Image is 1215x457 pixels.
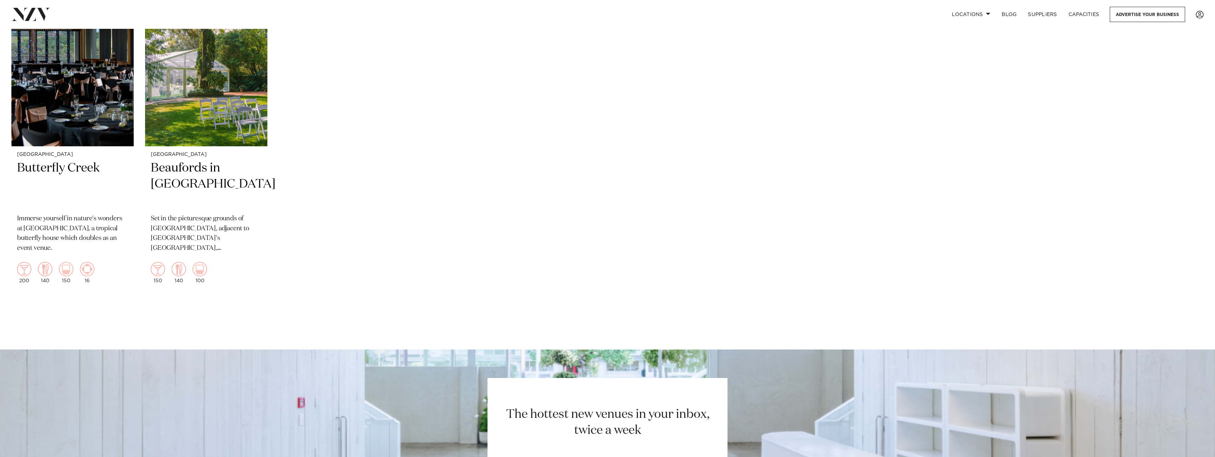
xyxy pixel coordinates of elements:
[17,262,31,276] img: cocktail.png
[1022,7,1062,22] a: SUPPLIERS
[151,160,262,208] h2: Beaufords in [GEOGRAPHIC_DATA]
[172,262,186,276] img: dining.png
[151,214,262,254] p: Set in the picturesque grounds of [GEOGRAPHIC_DATA], adjacent to [GEOGRAPHIC_DATA]'s [GEOGRAPHIC_...
[17,160,128,208] h2: Butterfly Creek
[172,262,186,283] div: 140
[80,262,94,276] img: meeting.png
[38,262,52,283] div: 140
[59,262,73,283] div: 150
[193,262,207,276] img: theatre.png
[151,262,165,276] img: cocktail.png
[1063,7,1105,22] a: Capacities
[17,152,128,157] small: [GEOGRAPHIC_DATA]
[17,214,128,254] p: Immerse yourself in nature's wonders at [GEOGRAPHIC_DATA], a tropical butterfly house which doubl...
[497,406,718,438] h2: The hottest new venues in your inbox, twice a week
[11,8,50,21] img: nzv-logo.png
[151,262,165,283] div: 150
[38,262,52,276] img: dining.png
[59,262,73,276] img: theatre.png
[80,262,94,283] div: 16
[1110,7,1185,22] a: Advertise your business
[946,7,996,22] a: Locations
[17,262,31,283] div: 200
[996,7,1022,22] a: BLOG
[193,262,207,283] div: 100
[151,152,262,157] small: [GEOGRAPHIC_DATA]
